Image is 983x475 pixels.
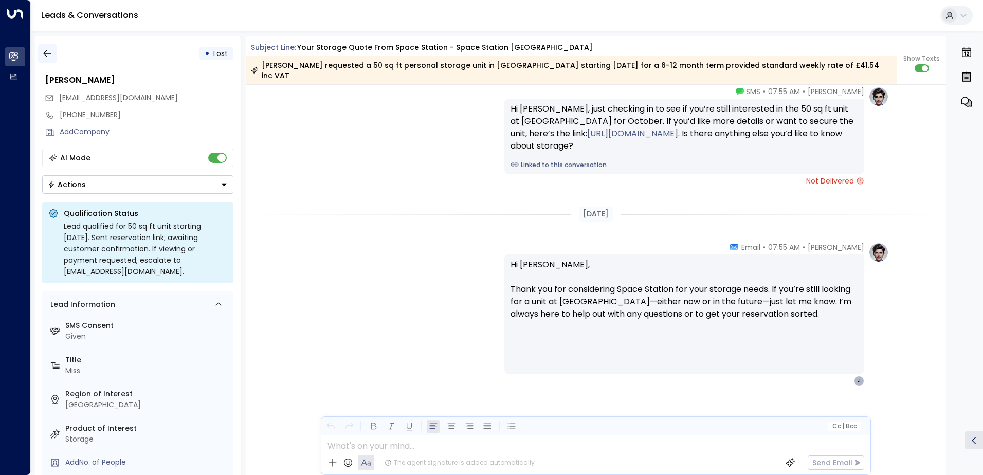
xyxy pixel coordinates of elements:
[65,331,229,342] div: Given
[65,399,229,410] div: [GEOGRAPHIC_DATA]
[60,109,233,120] div: [PHONE_NUMBER]
[41,9,138,21] a: Leads & Conversations
[251,42,296,52] span: Subject Line:
[60,153,90,163] div: AI Mode
[579,207,613,222] div: [DATE]
[59,93,178,103] span: [EMAIL_ADDRESS][DOMAIN_NAME]
[903,54,940,63] span: Show Texts
[868,242,889,263] img: profile-logo.png
[806,176,864,186] span: Not Delivered
[59,93,178,103] span: jwong.wly@gmail.com
[342,420,355,433] button: Redo
[47,299,115,310] div: Lead Information
[768,242,800,252] span: 07:55 AM
[213,48,228,59] span: Lost
[65,320,229,331] label: SMS Consent
[808,86,864,97] span: [PERSON_NAME]
[763,86,766,97] span: •
[45,74,233,86] div: [PERSON_NAME]
[828,422,861,431] button: Cc|Bcc
[511,259,858,333] p: Hi [PERSON_NAME], Thank you for considering Space Station for your storage needs. If you’re still...
[746,86,760,97] span: SMS
[808,242,864,252] span: [PERSON_NAME]
[64,208,227,218] p: Qualification Status
[42,175,233,194] button: Actions
[65,355,229,366] label: Title
[48,180,86,189] div: Actions
[297,42,593,53] div: Your storage quote from Space Station - Space Station [GEOGRAPHIC_DATA]
[868,86,889,107] img: profile-logo.png
[205,44,210,63] div: •
[511,103,858,152] div: Hi [PERSON_NAME], just checking in to see if you’re still interested in the 50 sq ft unit at [GEO...
[587,127,678,140] a: [URL][DOMAIN_NAME]
[803,86,805,97] span: •
[65,366,229,376] div: Miss
[42,175,233,194] div: Button group with a nested menu
[65,457,229,468] div: AddNo. of People
[854,376,864,386] div: J
[511,160,858,170] a: Linked to this conversation
[65,434,229,445] div: Storage
[65,389,229,399] label: Region of Interest
[763,242,766,252] span: •
[741,242,760,252] span: Email
[832,423,857,430] span: Cc Bcc
[803,242,805,252] span: •
[60,126,233,137] div: AddCompany
[64,221,227,277] div: Lead qualified for 50 sq ft unit starting [DATE]. Sent reservation link; awaiting customer confir...
[251,60,891,81] div: [PERSON_NAME] requested a 50 sq ft personal storage unit in [GEOGRAPHIC_DATA] starting [DATE] for...
[842,423,844,430] span: |
[385,458,535,467] div: The agent signature is added automatically
[768,86,800,97] span: 07:55 AM
[65,423,229,434] label: Product of Interest
[324,420,337,433] button: Undo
